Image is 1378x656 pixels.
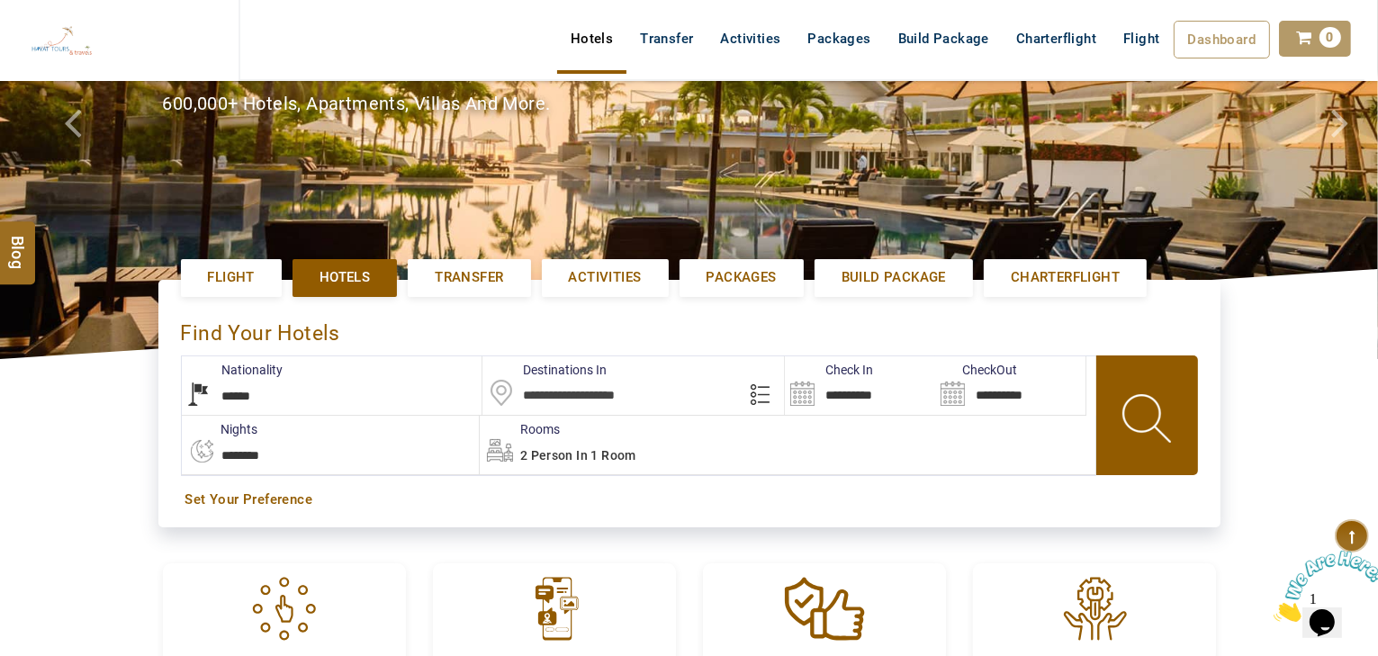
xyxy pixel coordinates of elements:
a: Build Package [885,21,1003,57]
span: Charterflight [1016,31,1096,47]
a: Build Package [815,259,973,296]
span: Dashboard [1188,31,1256,48]
label: Nationality [182,361,284,379]
a: Flight [181,259,282,296]
a: Set Your Preference [185,490,1193,509]
span: Flight [1123,30,1159,48]
span: Build Package [842,268,946,287]
img: The Royal Line Holidays [14,7,110,76]
label: CheckOut [935,361,1017,379]
span: Charterflight [1011,268,1120,287]
a: Activities [542,259,669,296]
input: Search [785,356,935,415]
label: Rooms [480,420,560,438]
span: 2 Person in 1 Room [520,448,636,463]
a: 0 [1279,21,1351,57]
span: Hotels [320,268,370,287]
label: Check In [785,361,873,379]
span: Flight [208,268,255,287]
span: 0 [1319,27,1341,48]
a: Charterflight [984,259,1147,296]
span: Packages [707,268,777,287]
span: Activities [569,268,642,287]
a: Transfer [408,259,530,296]
a: Packages [795,21,885,57]
img: Chat attention grabber [7,7,119,78]
a: Flight [1110,21,1173,39]
a: Hotels [557,21,626,57]
a: Charterflight [1003,21,1110,57]
iframe: chat widget [1266,544,1378,629]
span: Transfer [435,268,503,287]
a: Packages [680,259,804,296]
label: nights [181,420,258,438]
label: Destinations In [482,361,607,379]
input: Search [935,356,1085,415]
span: 1 [7,7,14,22]
a: Activities [707,21,795,57]
div: Find Your Hotels [181,302,1198,355]
a: Transfer [626,21,707,57]
a: Hotels [293,259,397,296]
span: Blog [6,236,30,251]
